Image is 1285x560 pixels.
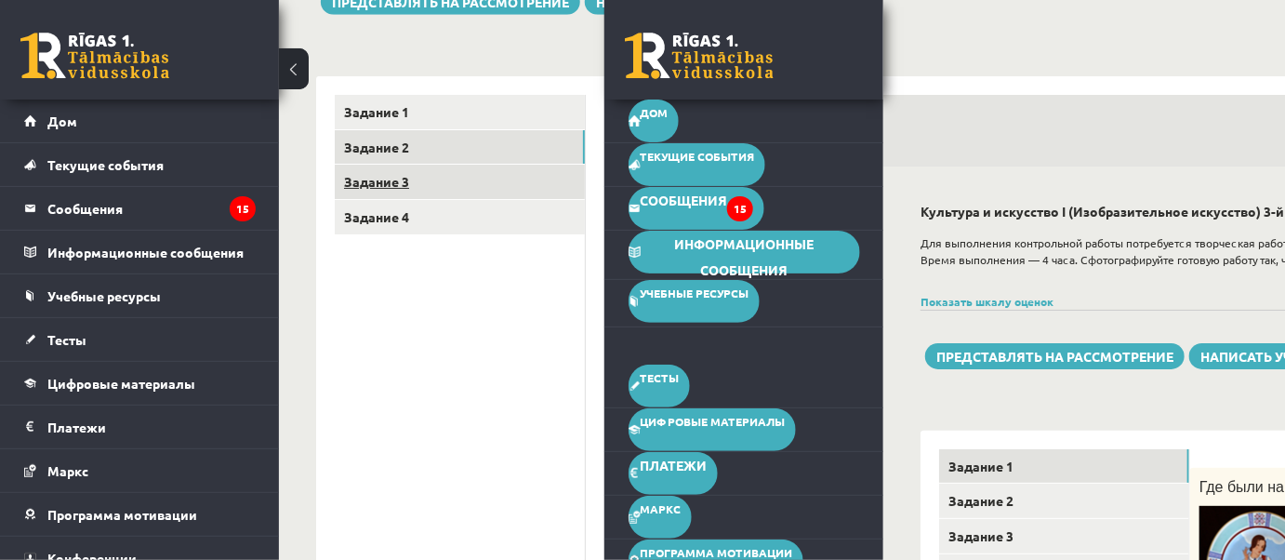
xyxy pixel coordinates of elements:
[948,458,1013,474] font: Задание 1
[335,200,585,234] a: Задание 4
[629,496,692,539] a: Маркс
[24,187,256,230] a: Сообщения15
[629,231,860,273] a: Информационные сообщения
[47,200,123,217] font: Сообщения
[640,149,754,164] font: Текущие события
[24,143,256,186] a: Текущие события
[629,100,679,142] a: Дом
[640,286,748,300] font: Учебные ресурсы
[47,506,197,523] font: Программа мотивации
[335,165,585,199] a: Задание 3
[47,331,86,348] font: Тесты
[24,100,256,142] a: Дом
[47,156,164,173] font: Текущие события
[939,449,1189,484] a: Задание 1
[640,414,785,429] font: Цифровые материалы
[24,362,256,405] a: Цифровые материалы
[629,187,764,230] a: Сообщения15
[925,343,1185,369] button: Представлять на рассмотрение
[47,287,161,304] font: Учебные ресурсы
[47,419,106,435] font: Платежи
[629,365,690,407] a: Тесты
[675,235,815,278] font: Информационные сообщения
[24,493,256,536] a: Программа мотивации
[24,406,256,448] a: Платежи
[629,408,796,451] a: Цифровые материалы
[939,519,1189,553] a: Задание 3
[948,527,1013,544] font: Задание 3
[335,95,585,129] a: Задание 1
[625,33,774,79] a: Рижская 1-я средняя школа заочного обучения
[24,318,256,361] a: Тесты
[921,294,1053,309] a: Показать шкалу оценок
[344,173,409,190] font: Задание 3
[629,143,765,186] a: Текущие события
[20,33,169,79] a: Рижская 1-я средняя школа заочного обучения
[344,139,409,155] font: Задание 2
[734,201,747,216] font: 15
[344,103,409,120] font: Задание 1
[640,545,792,560] font: Программа мотивации
[640,501,681,516] font: Маркс
[24,231,256,273] a: Информационные сообщения
[948,492,1013,509] font: Задание 2
[47,113,77,129] font: Дом
[47,462,88,479] font: Маркс
[47,244,244,260] font: Информационные сообщения
[344,208,409,225] font: Задание 4
[629,280,760,323] a: Учебные ресурсы
[24,274,256,317] a: Учебные ресурсы
[640,192,727,208] font: Сообщения
[236,201,249,216] font: 15
[640,105,668,120] font: Дом
[939,484,1189,518] a: Задание 2
[47,375,195,392] font: Цифровые материалы
[24,449,256,492] a: Маркс
[640,370,679,385] font: Тесты
[640,457,707,473] font: Платежи
[936,348,1173,365] font: Представлять на рассмотрение
[335,130,585,165] a: Задание 2
[629,452,718,495] a: Платежи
